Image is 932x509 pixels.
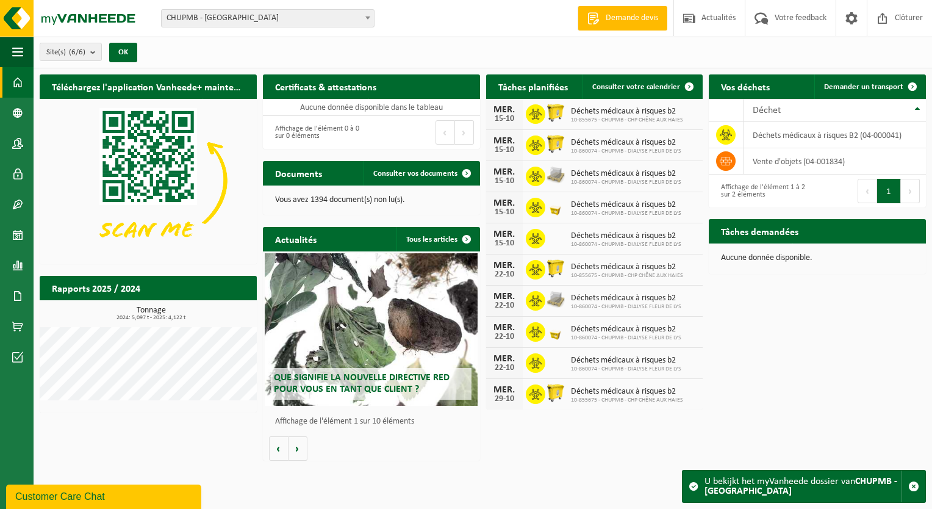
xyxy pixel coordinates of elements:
div: 29-10 [492,395,517,403]
span: Déchet [753,106,781,115]
h2: Actualités [263,227,329,251]
span: 10-860074 - CHUPMB - DIALYSE FLEUR DE LYS [571,366,681,373]
img: WB-0770-HPE-YW-14 [545,134,566,154]
span: Demande devis [603,12,661,24]
div: MER. [492,354,517,364]
img: WB-0770-HPE-YW-14 [545,258,566,279]
div: 22-10 [492,333,517,341]
div: U bekijkt het myVanheede dossier van [704,471,902,502]
span: 10-855675 - CHUPMB - CHP CHÊNE AUX HAIES [571,272,683,280]
count: (6/6) [69,48,85,56]
img: WB-0770-HPE-YW-14 [545,103,566,123]
td: Aucune donnée disponible dans le tableau [263,99,480,116]
img: LP-SB-00030-HPE-C6 [545,320,566,341]
span: Consulter votre calendrier [592,83,680,91]
span: 10-860074 - CHUPMB - DIALYSE FLEUR DE LYS [571,148,681,155]
a: Consulter vos documents [364,161,479,186]
div: 15-10 [492,208,517,217]
img: LP-PA-00000-WDN-11 [545,165,566,186]
div: MER. [492,229,517,239]
h2: Rapports 2025 / 2024 [40,276,152,300]
span: Déchets médicaux à risques b2 [571,138,681,148]
div: Affichage de l'élément 1 à 2 sur 2 éléments [715,178,811,204]
span: 10-860074 - CHUPMB - DIALYSE FLEUR DE LYS [571,303,681,311]
span: CHUPMB - MONS [161,9,375,27]
a: Tous les articles [396,227,479,251]
p: Affichage de l'élément 1 sur 10 éléments [275,417,474,426]
a: Consulter les rapports [151,300,256,324]
a: Demander un transport [814,74,925,99]
button: OK [109,43,137,62]
span: 2024: 5,097 t - 2025: 4,122 t [46,315,257,321]
button: Vorige [269,436,289,461]
span: Déchets médicaux à risques b2 [571,294,681,303]
iframe: chat widget [6,482,204,509]
button: Volgende [289,436,307,461]
h2: Tâches demandées [709,219,811,243]
button: Previous [436,120,455,145]
a: Que signifie la nouvelle directive RED pour vous en tant que client ? [265,253,478,406]
span: 10-860074 - CHUPMB - DIALYSE FLEUR DE LYS [571,241,681,248]
span: Déchets médicaux à risques b2 [571,325,681,334]
span: 10-860074 - CHUPMB - DIALYSE FLEUR DE LYS [571,179,681,186]
img: Download de VHEPlus App [40,99,257,262]
span: Déchets médicaux à risques b2 [571,169,681,179]
h2: Vos déchets [709,74,782,98]
span: Demander un transport [824,83,903,91]
div: 22-10 [492,364,517,372]
p: Aucune donnée disponible. [721,254,914,262]
div: 15-10 [492,239,517,248]
span: CHUPMB - MONS [162,10,374,27]
h2: Téléchargez l'application Vanheede+ maintenant! [40,74,257,98]
div: Affichage de l'élément 0 à 0 sur 0 éléments [269,119,365,146]
div: MER. [492,167,517,177]
div: MER. [492,292,517,301]
a: Consulter votre calendrier [582,74,701,99]
div: MER. [492,136,517,146]
button: Next [455,120,474,145]
span: Site(s) [46,43,85,62]
span: Déchets médicaux à risques b2 [571,107,683,117]
span: 10-860074 - CHUPMB - DIALYSE FLEUR DE LYS [571,210,681,217]
span: Que signifie la nouvelle directive RED pour vous en tant que client ? [274,373,450,394]
div: 15-10 [492,177,517,186]
button: 1 [877,179,901,203]
span: 10-855675 - CHUPMB - CHP CHÊNE AUX HAIES [571,397,683,404]
span: 10-860074 - CHUPMB - DIALYSE FLEUR DE LYS [571,334,681,342]
img: LP-SB-00030-HPE-C6 [545,196,566,217]
div: MER. [492,323,517,333]
span: Déchets médicaux à risques b2 [571,231,681,241]
span: Déchets médicaux à risques b2 [571,387,683,397]
div: 22-10 [492,270,517,279]
h2: Tâches planifiées [486,74,580,98]
span: 10-855675 - CHUPMB - CHP CHÊNE AUX HAIES [571,117,683,124]
span: Consulter vos documents [373,170,457,178]
div: 15-10 [492,115,517,123]
a: Demande devis [578,6,667,31]
div: MER. [492,198,517,208]
button: Next [901,179,920,203]
div: 15-10 [492,146,517,154]
strong: CHUPMB - [GEOGRAPHIC_DATA] [704,477,897,496]
span: Déchets médicaux à risques b2 [571,262,683,272]
td: déchets médicaux à risques B2 (04-000041) [744,122,926,148]
h2: Documents [263,161,334,185]
h2: Certificats & attestations [263,74,389,98]
div: MER. [492,261,517,270]
button: Previous [858,179,877,203]
div: MER. [492,105,517,115]
span: Déchets médicaux à risques b2 [571,200,681,210]
p: Vous avez 1394 document(s) non lu(s). [275,196,468,204]
img: WB-0770-HPE-YW-14 [545,383,566,403]
span: Déchets médicaux à risques b2 [571,356,681,366]
div: MER. [492,385,517,395]
h3: Tonnage [46,306,257,321]
button: Site(s)(6/6) [40,43,102,61]
td: vente d'objets (04-001834) [744,148,926,175]
div: 22-10 [492,301,517,310]
img: LP-PA-00000-WDN-11 [545,289,566,310]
